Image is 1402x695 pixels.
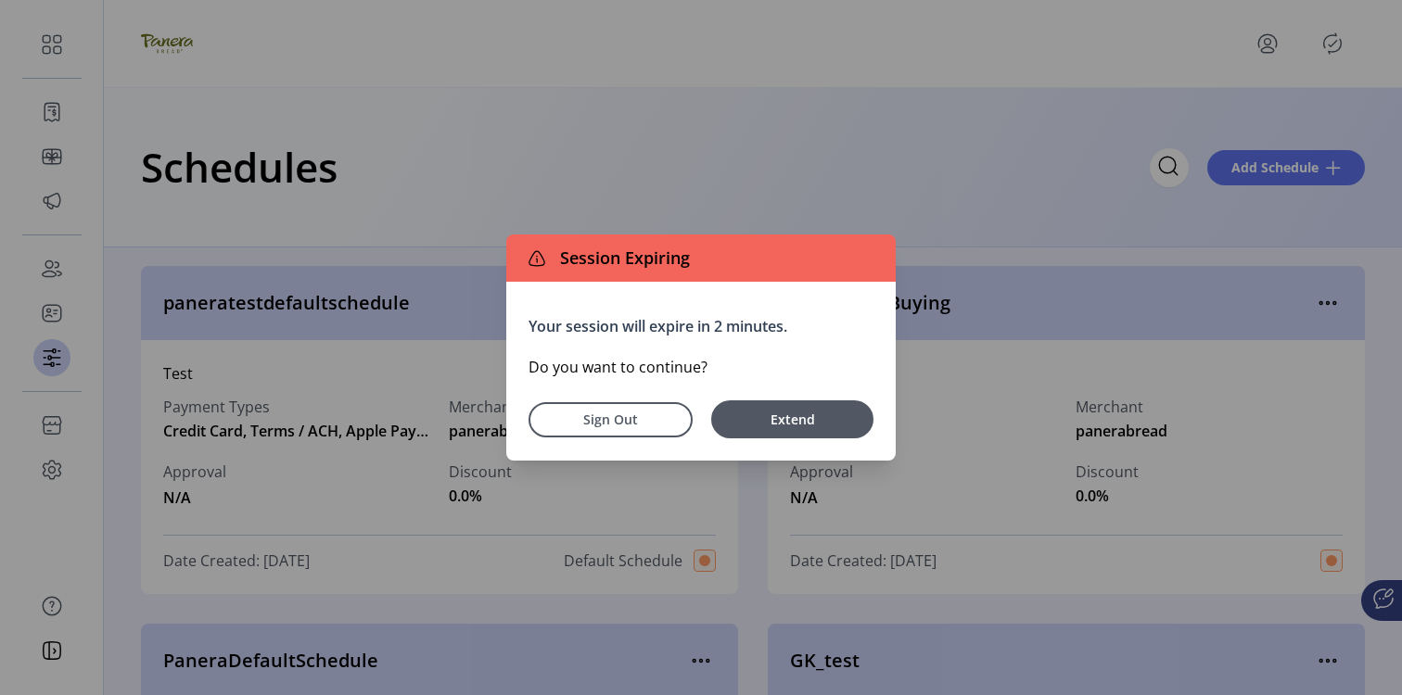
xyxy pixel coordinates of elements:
p: Do you want to continue? [529,356,873,378]
span: Session Expiring [553,246,690,271]
p: Your session will expire in 2 minutes. [529,315,873,337]
span: Sign Out [553,410,669,429]
button: Extend [711,400,873,438]
button: Sign Out [529,402,693,437]
span: Extend [720,410,864,429]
